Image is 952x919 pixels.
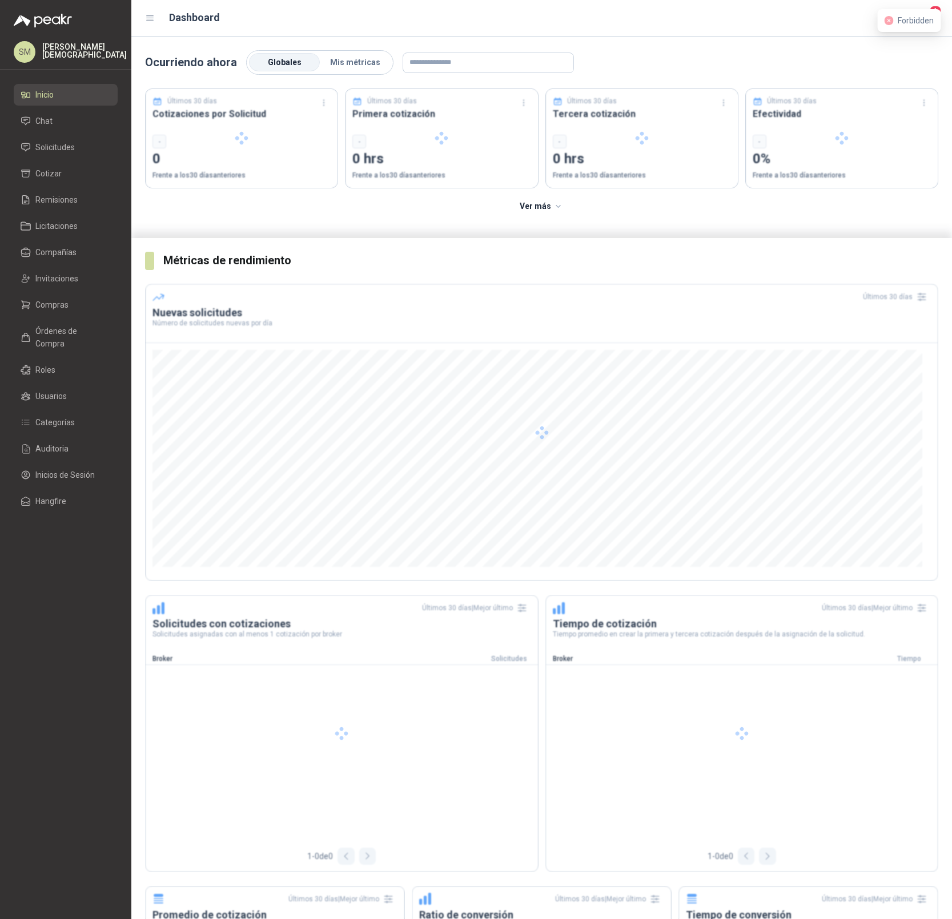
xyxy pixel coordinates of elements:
[35,220,78,232] span: Licitaciones
[35,88,54,101] span: Inicio
[268,58,302,67] span: Globales
[35,364,55,376] span: Roles
[884,16,893,25] span: close-circle
[163,252,938,269] h3: Métricas de rendimiento
[35,141,75,154] span: Solicitudes
[14,464,118,486] a: Inicios de Sesión
[35,442,69,455] span: Auditoria
[14,320,118,354] a: Órdenes de Compra
[35,246,77,259] span: Compañías
[35,167,62,180] span: Cotizar
[14,84,118,106] a: Inicio
[14,215,118,237] a: Licitaciones
[14,241,118,263] a: Compañías
[35,469,95,481] span: Inicios de Sesión
[169,10,220,26] h1: Dashboard
[14,189,118,211] a: Remisiones
[42,43,127,59] p: [PERSON_NAME] [DEMOGRAPHIC_DATA]
[35,194,78,206] span: Remisiones
[14,490,118,512] a: Hangfire
[35,390,67,402] span: Usuarios
[14,385,118,407] a: Usuarios
[14,438,118,459] a: Auditoria
[35,272,78,285] span: Invitaciones
[35,495,66,507] span: Hangfire
[35,299,69,311] span: Compras
[929,5,942,16] span: 1
[14,110,118,132] a: Chat
[145,54,237,71] p: Ocurriendo ahora
[35,416,75,429] span: Categorías
[14,268,118,289] a: Invitaciones
[918,8,938,29] button: 1
[14,163,118,184] a: Cotizar
[14,294,118,316] a: Compras
[35,115,53,127] span: Chat
[14,359,118,381] a: Roles
[330,58,380,67] span: Mis métricas
[898,16,934,25] span: Forbidden
[14,136,118,158] a: Solicitudes
[513,195,570,218] button: Ver más
[35,325,107,350] span: Órdenes de Compra
[14,41,35,63] div: SM
[14,14,72,27] img: Logo peakr
[14,412,118,433] a: Categorías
